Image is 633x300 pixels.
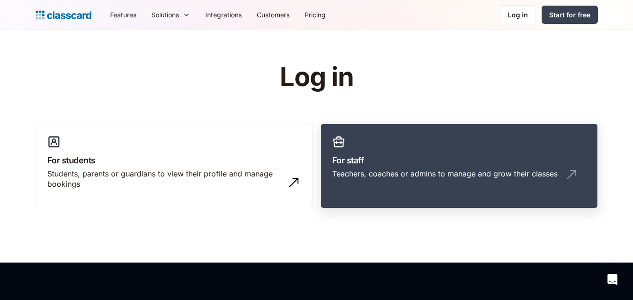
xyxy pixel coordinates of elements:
[500,5,536,24] a: Log in
[508,10,528,20] div: Log in
[249,4,297,25] a: Customers
[297,4,333,25] a: Pricing
[332,168,558,179] div: Teachers, coaches or admins to manage and grow their classes
[601,268,624,291] div: Open Intercom Messenger
[332,154,586,167] h3: For staff
[542,6,598,24] a: Start for free
[151,10,179,20] div: Solutions
[47,154,301,167] h3: For students
[144,4,198,25] div: Solutions
[103,4,144,25] a: Features
[549,10,590,20] div: Start for free
[36,8,91,22] a: Logo
[320,124,598,209] a: For staffTeachers, coaches or admins to manage and grow their classes
[198,4,249,25] a: Integrations
[47,168,283,190] div: Students, parents or guardians to view their profile and manage bookings
[168,63,465,92] h1: Log in
[36,124,313,209] a: For studentsStudents, parents or guardians to view their profile and manage bookings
